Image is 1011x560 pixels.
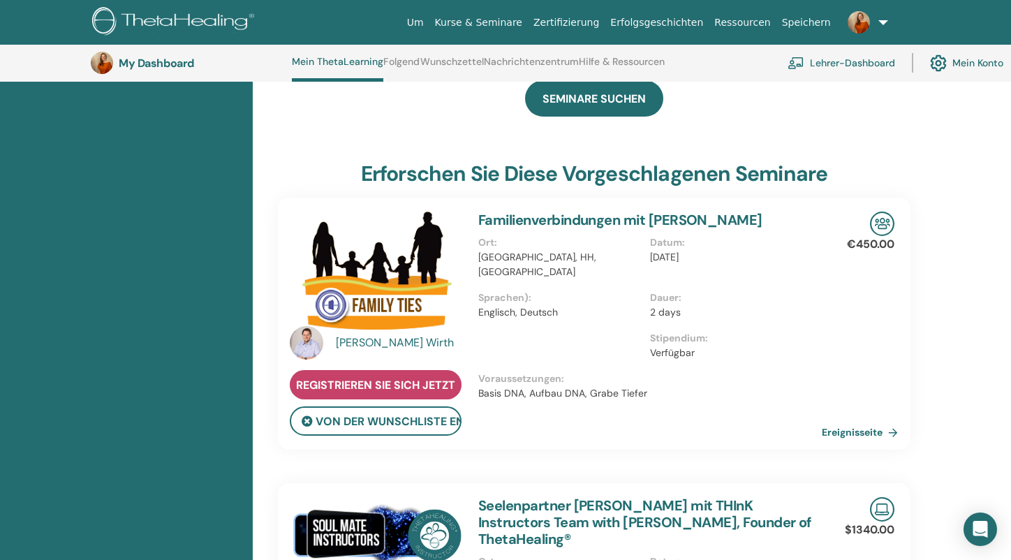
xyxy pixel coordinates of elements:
a: Ereignisseite [822,422,903,443]
a: Ressourcen [709,10,776,36]
a: Hilfe & Ressourcen [579,56,665,78]
div: Open Intercom Messenger [964,513,997,546]
a: Familienverbindungen mit [PERSON_NAME] [478,211,762,229]
h3: Erforschen Sie diese vorgeschlagenen Seminare [361,161,828,186]
a: Erfolgsgeschichten [605,10,709,36]
a: Zertifizierung [528,10,605,36]
a: Lehrer-Dashboard [788,47,895,78]
img: Familienverbindungen [290,212,462,331]
a: [PERSON_NAME] Wirth [336,334,465,351]
button: von der Wunschliste entfernen [290,406,462,436]
p: Basis DNA, Aufbau DNA, Grabe Tiefer [478,386,822,401]
img: chalkboard-teacher.svg [788,57,804,69]
a: Folgend [383,56,420,78]
img: Live Online Seminar [870,497,894,522]
span: SEMINARE SUCHEN [543,91,646,106]
a: SEMINARE SUCHEN [525,80,663,117]
img: default.jpg [848,11,870,34]
a: Speichern [776,10,836,36]
a: Mein ThetaLearning [292,56,383,82]
p: [DATE] [650,250,813,265]
a: Registrieren Sie sich jetzt [290,370,462,399]
a: Um [401,10,429,36]
a: Kurse & Seminare [429,10,528,36]
img: default.jpg [91,52,113,74]
p: 2 days [650,305,813,320]
p: Stipendium : [650,331,813,346]
p: €450.00 [847,236,894,253]
p: Englisch, Deutsch [478,305,642,320]
p: Verfügbar [650,346,813,360]
a: Seelenpartner [PERSON_NAME] mit THInK Instructors Team with [PERSON_NAME], Founder of ThetaHealing® [478,496,811,548]
img: default.jpg [290,326,323,360]
a: Wunschzettel [420,56,484,78]
img: In-Person Seminar [870,212,894,236]
img: cog.svg [930,51,947,75]
span: Registrieren Sie sich jetzt [296,378,455,392]
p: [GEOGRAPHIC_DATA], HH, [GEOGRAPHIC_DATA] [478,250,642,279]
a: Nachrichtenzentrum [484,56,579,78]
p: Datum : [650,235,813,250]
p: $1340.00 [845,522,894,538]
p: Dauer : [650,290,813,305]
p: Sprachen) : [478,290,642,305]
p: Ort : [478,235,642,250]
h3: My Dashboard [119,57,258,70]
p: Voraussetzungen : [478,371,822,386]
img: logo.png [92,7,259,38]
a: Mein Konto [930,47,1003,78]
